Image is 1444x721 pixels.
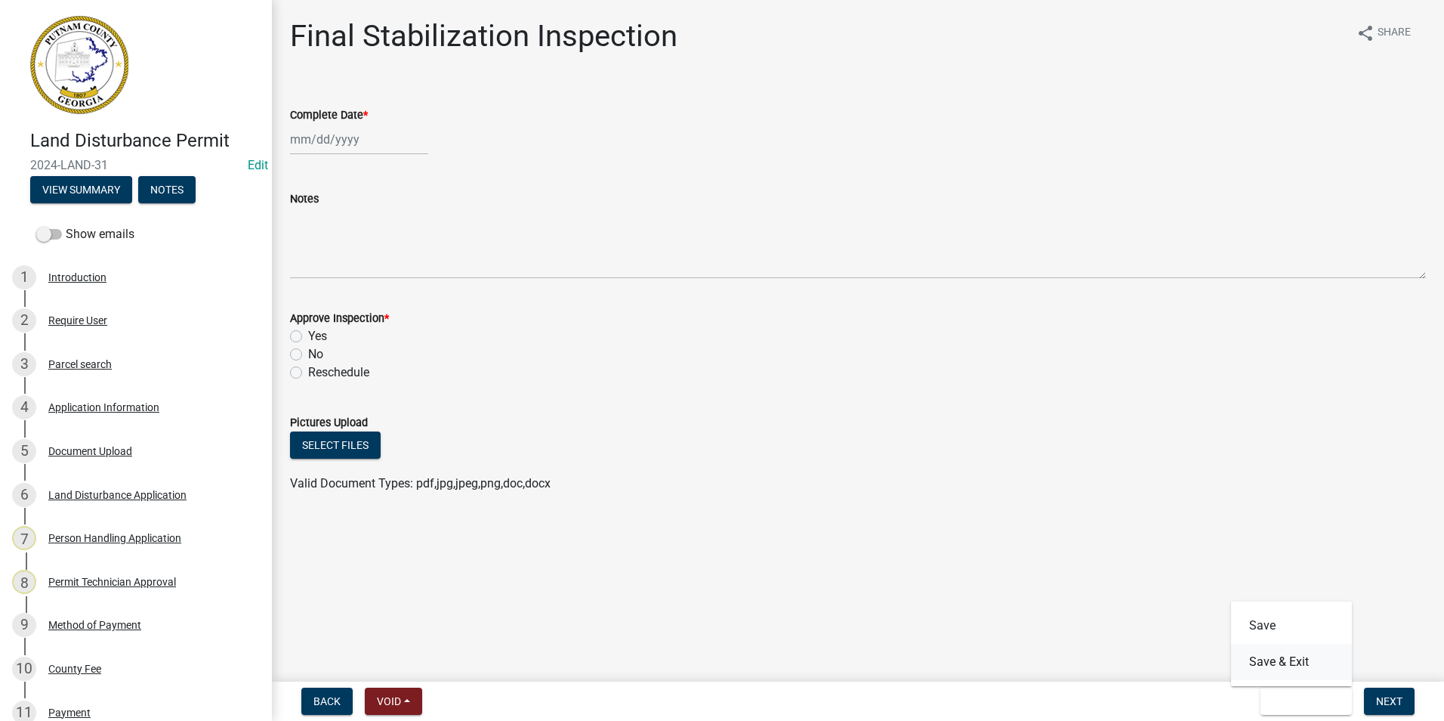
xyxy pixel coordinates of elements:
button: shareShare [1344,18,1423,48]
span: Back [313,695,341,707]
span: 2024-LAND-31 [30,158,242,172]
div: Introduction [48,272,106,283]
span: Save & Exit [1273,695,1331,707]
div: Require User [48,315,107,326]
label: Show emails [36,225,134,243]
div: 5 [12,439,36,463]
h4: Land Disturbance Permit [30,130,260,152]
button: Save & Exit [1231,644,1352,680]
label: Approve Inspection [290,314,389,324]
div: 7 [12,526,36,550]
wm-modal-confirm: Summary [30,184,132,196]
img: Putnam County, Georgia [30,16,128,114]
div: Parcel search [48,359,112,370]
span: Next [1376,695,1402,707]
button: Next [1364,688,1415,715]
div: 8 [12,570,36,594]
button: Void [365,688,422,715]
div: Payment [48,707,91,718]
input: mm/dd/yyyy [290,124,428,155]
div: 4 [12,395,36,419]
div: County Fee [48,664,101,674]
label: Notes [290,194,319,205]
wm-modal-confirm: Notes [138,184,196,196]
div: Method of Payment [48,620,141,630]
span: Share [1378,24,1411,42]
div: Person Handling Application [48,533,181,543]
div: 9 [12,613,36,637]
div: Document Upload [48,446,132,456]
label: Complete Date [290,110,368,121]
button: View Summary [30,176,132,203]
div: 10 [12,657,36,681]
div: 2 [12,308,36,333]
div: Application Information [48,402,159,413]
h1: Final Stabilization Inspection [290,18,677,54]
div: Land Disturbance Application [48,490,187,500]
span: Valid Document Types: pdf,jpg,jpeg,png,doc,docx [290,476,551,490]
div: 6 [12,483,36,507]
span: Void [377,695,401,707]
div: 1 [12,265,36,289]
button: Back [301,688,353,715]
label: Reschedule [308,364,369,382]
i: share [1356,24,1375,42]
label: No [308,345,323,364]
div: Save & Exit [1231,602,1352,686]
button: Save & Exit [1260,688,1352,715]
div: Permit Technician Approval [48,577,176,587]
wm-modal-confirm: Edit Application Number [248,158,268,172]
button: Save [1231,608,1352,644]
button: Select files [290,432,381,459]
button: Notes [138,176,196,203]
a: Edit [248,158,268,172]
label: Pictures Upload [290,418,368,429]
label: Yes [308,327,327,345]
div: 3 [12,352,36,376]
